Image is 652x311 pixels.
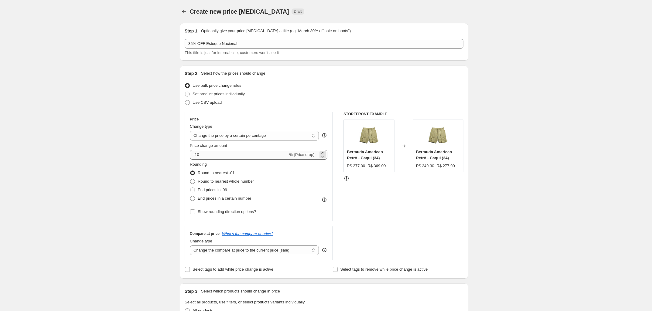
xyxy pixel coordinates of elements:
[294,9,302,14] span: Draft
[343,112,463,117] h6: STOREFRONT EXAMPLE
[198,179,254,184] span: Round to nearest whole number
[321,132,327,138] div: help
[193,100,222,105] span: Use CSV upload
[222,232,273,236] button: What's the compare at price?
[347,163,365,169] div: R$ 277.00
[416,150,452,160] span: Bermuda American Retrô - Caqui (34)
[426,123,450,147] img: bermuda-american-retro-caqui-almaselvagem-1_7d89369b-00b8-4841-8b9c-632d277ba975_80x.jpg
[185,300,305,304] span: Select all products, use filters, or select products variants individually
[190,231,220,236] h3: Compare at price
[289,152,314,157] span: % (Price drop)
[201,28,351,34] p: Optionally give your price [MEDICAL_DATA] a title (eg "March 30% off sale on boots")
[190,124,212,129] span: Change type
[321,247,327,253] div: help
[185,70,199,76] h2: Step 2.
[193,92,245,96] span: Set product prices individually
[367,163,386,169] strike: R$ 369.00
[201,288,280,294] p: Select which products should change in price
[185,28,199,34] h2: Step 1.
[198,171,234,175] span: Round to nearest .01
[190,162,207,167] span: Rounding
[198,188,227,192] span: End prices in .99
[180,7,188,16] button: Price change jobs
[193,267,273,272] span: Select tags to add while price change is active
[190,143,227,148] span: Price change amount
[190,150,288,160] input: -15
[347,150,383,160] span: Bermuda American Retrô - Caqui (34)
[437,163,455,169] strike: R$ 277.00
[201,70,265,76] p: Select how the prices should change
[416,163,434,169] div: R$ 249.30
[193,83,241,88] span: Use bulk price change rules
[189,8,289,15] span: Create new price [MEDICAL_DATA]
[340,267,428,272] span: Select tags to remove while price change is active
[190,117,199,122] h3: Price
[185,39,463,49] input: 30% off holiday sale
[357,123,381,147] img: bermuda-american-retro-caqui-almaselvagem-1_7d89369b-00b8-4841-8b9c-632d277ba975_80x.jpg
[198,209,256,214] span: Show rounding direction options?
[190,239,212,243] span: Change type
[198,196,251,201] span: End prices in a certain number
[185,50,279,55] span: This title is just for internal use, customers won't see it
[185,288,199,294] h2: Step 3.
